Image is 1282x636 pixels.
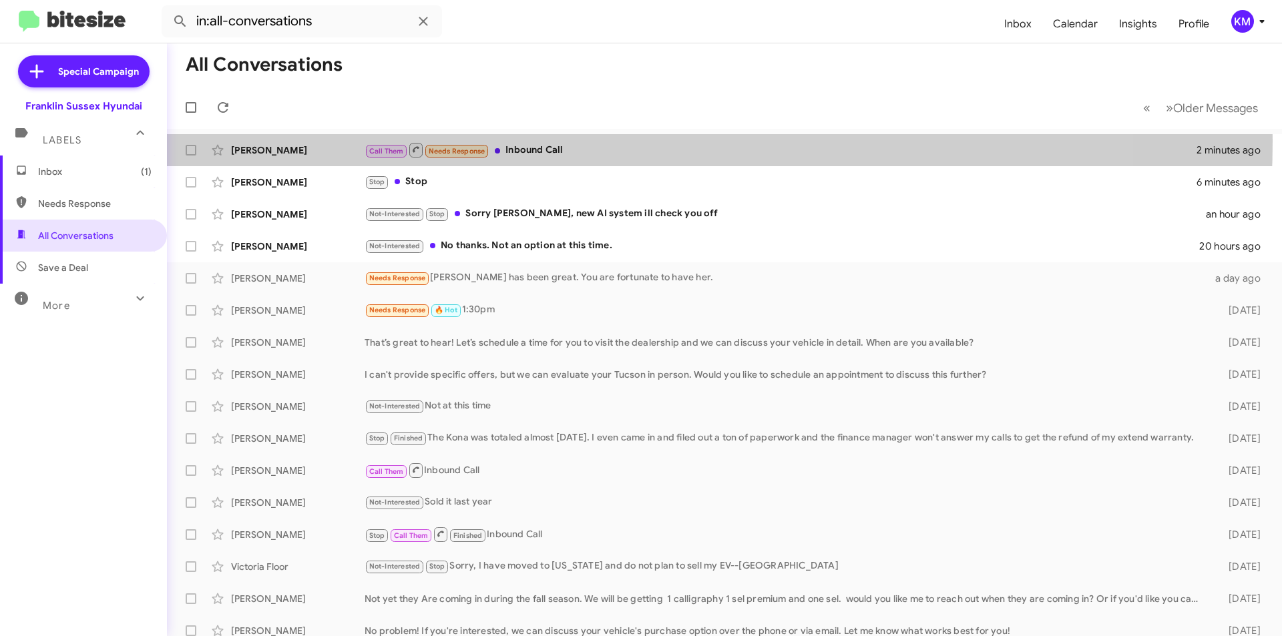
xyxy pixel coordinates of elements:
[365,559,1207,574] div: Sorry, I have moved to [US_STATE] and do not plan to sell my EV--[GEOGRAPHIC_DATA]
[1207,400,1271,413] div: [DATE]
[1207,496,1271,509] div: [DATE]
[1173,101,1258,115] span: Older Messages
[369,178,385,186] span: Stop
[365,495,1207,510] div: Sold it last year
[231,208,365,221] div: [PERSON_NAME]
[1135,94,1158,121] button: Previous
[1207,336,1271,349] div: [DATE]
[394,434,423,442] span: Finished
[231,592,365,605] div: [PERSON_NAME]
[1197,176,1271,189] div: 6 minutes ago
[365,174,1197,190] div: Stop
[141,165,152,178] span: (1)
[369,210,421,218] span: Not-Interested
[1108,5,1168,43] a: Insights
[365,592,1207,605] div: Not yet they Are coming in during the fall season. We will be getting 1 calligraphy 1 sel premium...
[231,400,365,413] div: [PERSON_NAME]
[429,147,485,155] span: Needs Response
[43,300,70,312] span: More
[369,306,426,314] span: Needs Response
[38,197,152,210] span: Needs Response
[38,229,114,242] span: All Conversations
[231,143,365,157] div: [PERSON_NAME]
[369,274,426,282] span: Needs Response
[1136,94,1266,121] nav: Page navigation example
[18,55,150,87] a: Special Campaign
[365,462,1207,479] div: Inbound Call
[365,398,1207,414] div: Not at this time
[1207,272,1271,285] div: a day ago
[231,464,365,477] div: [PERSON_NAME]
[369,434,385,442] span: Stop
[231,496,365,509] div: [PERSON_NAME]
[365,238,1199,254] div: No thanks. Not an option at this time.
[453,531,483,540] span: Finished
[1231,10,1254,33] div: KM
[369,531,385,540] span: Stop
[1207,464,1271,477] div: [DATE]
[231,272,365,285] div: [PERSON_NAME]
[369,147,404,155] span: Call Them
[231,368,365,381] div: [PERSON_NAME]
[1166,99,1173,116] span: »
[369,562,421,571] span: Not-Interested
[231,176,365,189] div: [PERSON_NAME]
[38,165,152,178] span: Inbox
[1207,592,1271,605] div: [DATE]
[186,54,343,75] h1: All Conversations
[365,206,1206,222] div: Sorry [PERSON_NAME], new AI system ill check you off
[1207,304,1271,317] div: [DATE]
[1220,10,1267,33] button: KM
[369,242,421,250] span: Not-Interested
[365,141,1197,158] div: Inbound Call
[58,65,139,78] span: Special Campaign
[1207,560,1271,573] div: [DATE]
[231,304,365,317] div: [PERSON_NAME]
[365,526,1207,543] div: Inbound Call
[231,432,365,445] div: [PERSON_NAME]
[162,5,442,37] input: Search
[429,562,445,571] span: Stop
[43,134,81,146] span: Labels
[1206,208,1271,221] div: an hour ago
[365,430,1207,446] div: The Kona was totaled almost [DATE]. I even came in and filed out a ton of paperwork and the finan...
[231,560,365,573] div: Victoria Floor
[365,302,1207,318] div: 1:30pm
[365,336,1207,349] div: That’s great to hear! Let’s schedule a time for you to visit the dealership and we can discuss yo...
[394,531,429,540] span: Call Them
[1042,5,1108,43] a: Calendar
[429,210,445,218] span: Stop
[1143,99,1150,116] span: «
[38,261,88,274] span: Save a Deal
[365,270,1207,286] div: [PERSON_NAME] has been great. You are fortunate to have her.
[231,528,365,541] div: [PERSON_NAME]
[1207,432,1271,445] div: [DATE]
[1168,5,1220,43] a: Profile
[994,5,1042,43] a: Inbox
[25,99,142,113] div: Franklin Sussex Hyundai
[369,402,421,410] span: Not-Interested
[1207,368,1271,381] div: [DATE]
[1197,143,1271,157] div: 2 minutes ago
[231,336,365,349] div: [PERSON_NAME]
[231,240,365,253] div: [PERSON_NAME]
[1207,528,1271,541] div: [DATE]
[369,467,404,476] span: Call Them
[1199,240,1271,253] div: 20 hours ago
[365,368,1207,381] div: I can't provide specific offers, but we can evaluate your Tucson in person. Would you like to sch...
[369,498,421,507] span: Not-Interested
[435,306,457,314] span: 🔥 Hot
[1158,94,1266,121] button: Next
